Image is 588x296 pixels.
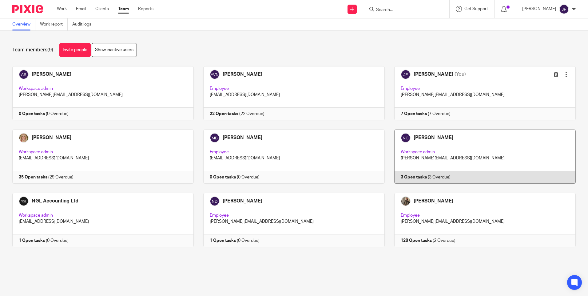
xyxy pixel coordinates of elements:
h1: Team members [12,47,53,53]
a: Clients [95,6,109,12]
a: Overview [12,18,35,30]
input: Search [375,7,431,13]
span: (9) [47,47,53,52]
a: Show inactive users [92,43,137,57]
a: Work [57,6,67,12]
span: Get Support [464,7,488,11]
img: svg%3E [559,4,569,14]
a: Reports [138,6,153,12]
a: Email [76,6,86,12]
img: Pixie [12,5,43,13]
a: Work report [40,18,68,30]
p: [PERSON_NAME] [522,6,556,12]
a: Audit logs [72,18,96,30]
a: Team [118,6,129,12]
a: Invite people [59,43,91,57]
